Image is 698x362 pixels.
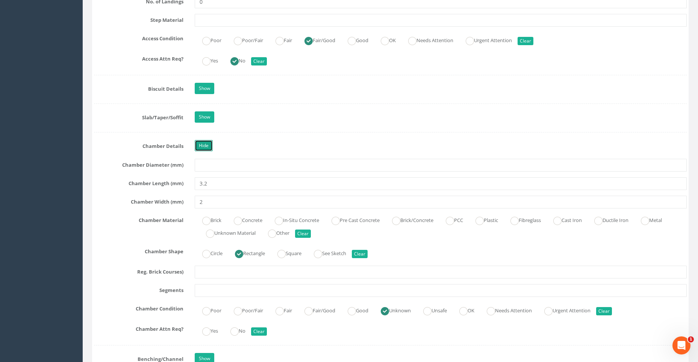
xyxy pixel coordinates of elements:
label: Yes [195,325,218,336]
label: Chamber Attn Req? [88,323,189,333]
a: Show [195,111,214,123]
label: Chamber Diameter (mm) [88,159,189,169]
label: OK [373,34,396,45]
label: Chamber Length (mm) [88,177,189,187]
label: Pre Cast Concrete [324,214,380,225]
label: Plastic [468,214,498,225]
label: Good [340,304,368,315]
label: Chamber Details [88,140,189,150]
label: OK [452,304,474,315]
label: Poor [195,304,221,315]
label: Segments [88,284,189,294]
button: Clear [251,327,267,336]
label: In-Situ Concrete [267,214,319,225]
label: Circle [195,247,223,258]
label: Unknown Material [198,227,256,238]
label: Fair [268,34,292,45]
label: See Sketch [306,247,346,258]
a: Show [195,83,214,94]
label: Chamber Shape [88,245,189,255]
label: Chamber Material [88,214,189,224]
label: Brick/Concrete [385,214,433,225]
span: 1 [688,336,694,342]
label: Square [270,247,301,258]
button: Clear [518,37,533,45]
label: Poor/Fair [226,34,263,45]
label: Concrete [226,214,262,225]
label: Fair/Good [297,34,335,45]
label: Good [340,34,368,45]
label: Access Condition [88,32,189,42]
label: No [223,55,245,65]
button: Clear [596,307,612,315]
label: PCC [438,214,463,225]
label: No [223,325,245,336]
label: Unsafe [416,304,447,315]
label: Yes [195,55,218,65]
label: Other [260,227,289,238]
label: Urgent Attention [458,34,512,45]
label: Step Material [88,14,189,24]
label: Urgent Attention [537,304,590,315]
label: Unknown [373,304,411,315]
label: Ductile Iron [587,214,628,225]
label: Needs Attention [479,304,532,315]
label: Metal [633,214,662,225]
label: Cast Iron [546,214,582,225]
button: Clear [295,230,311,238]
label: Chamber Condition [88,303,189,312]
label: Access Attn Req? [88,53,189,62]
label: Fibreglass [503,214,541,225]
label: Needs Attention [401,34,453,45]
button: Clear [352,250,368,258]
a: Hide [195,140,213,151]
label: Poor/Fair [226,304,263,315]
label: Poor [195,34,221,45]
label: Biscuit Details [88,83,189,93]
label: Reg. Brick Courses) [88,266,189,275]
label: Fair/Good [297,304,335,315]
label: Rectangle [227,247,265,258]
label: Slab/Taper/Soffit [88,111,189,121]
label: Fair [268,304,292,315]
button: Clear [251,57,267,65]
label: Chamber Width (mm) [88,196,189,205]
label: Brick [195,214,221,225]
iframe: Intercom live chat [672,336,690,354]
